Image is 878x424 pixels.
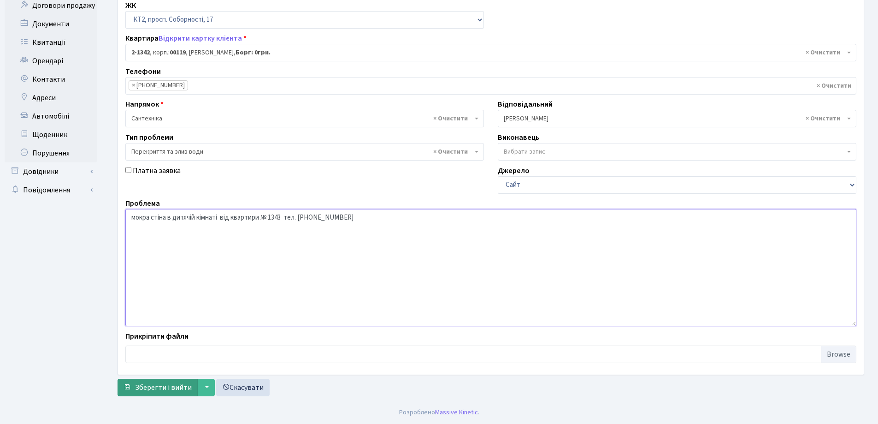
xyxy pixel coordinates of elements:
a: Довідники [5,162,97,181]
textarea: мокра стіна в дитячій кімнаті від квартири квартира № 1343 тел. [PHONE_NUMBER] [125,209,856,326]
span: Перекриття та злив води [125,143,484,161]
span: Видалити всі елементи [806,114,840,123]
li: (096) 249-30-72 [129,80,188,90]
label: Квартира [125,33,247,44]
label: Проблема [125,198,160,209]
label: Відповідальний [498,99,553,110]
a: Massive Kinetic [435,407,478,417]
span: Видалити всі елементи [433,114,468,123]
b: 00119 [170,48,186,57]
label: Джерело [498,165,530,176]
a: Орендарі [5,52,97,70]
div: Розроблено . [399,407,479,418]
span: Сантехніка [125,110,484,127]
a: Автомобілі [5,107,97,125]
b: 2-1342 [131,48,150,57]
span: Видалити всі елементи [433,147,468,156]
label: Прикріпити файли [125,331,189,342]
a: Документи [5,15,97,33]
span: Видалити всі елементи [817,81,851,90]
label: Телефони [125,66,161,77]
label: Напрямок [125,99,164,110]
a: Скасувати [216,379,270,396]
b: Борг: 0грн. [236,48,271,57]
label: Тип проблеми [125,132,173,143]
button: Зберегти і вийти [118,379,198,396]
span: Тихонов М.М. [504,114,845,123]
label: Виконавець [498,132,539,143]
span: Сантехніка [131,114,472,123]
a: Порушення [5,144,97,162]
a: Повідомлення [5,181,97,199]
span: <b>2-1342</b>, корп.: <b>00119</b>, Щербань Наталія Григорівна, <b>Борг: 0грн.</b> [125,44,856,61]
a: Відкрити картку клієнта [159,33,242,43]
span: <b>2-1342</b>, корп.: <b>00119</b>, Щербань Наталія Григорівна, <b>Борг: 0грн.</b> [131,48,845,57]
span: × [132,81,135,90]
span: Зберегти і вийти [135,382,192,393]
a: Квитанції [5,33,97,52]
span: Тихонов М.М. [498,110,856,127]
span: Видалити всі елементи [806,48,840,57]
a: Контакти [5,70,97,89]
span: Вибрати запис [504,147,545,156]
label: Платна заявка [133,165,181,176]
a: Адреси [5,89,97,107]
a: Щоденник [5,125,97,144]
span: Перекриття та злив води [131,147,472,156]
